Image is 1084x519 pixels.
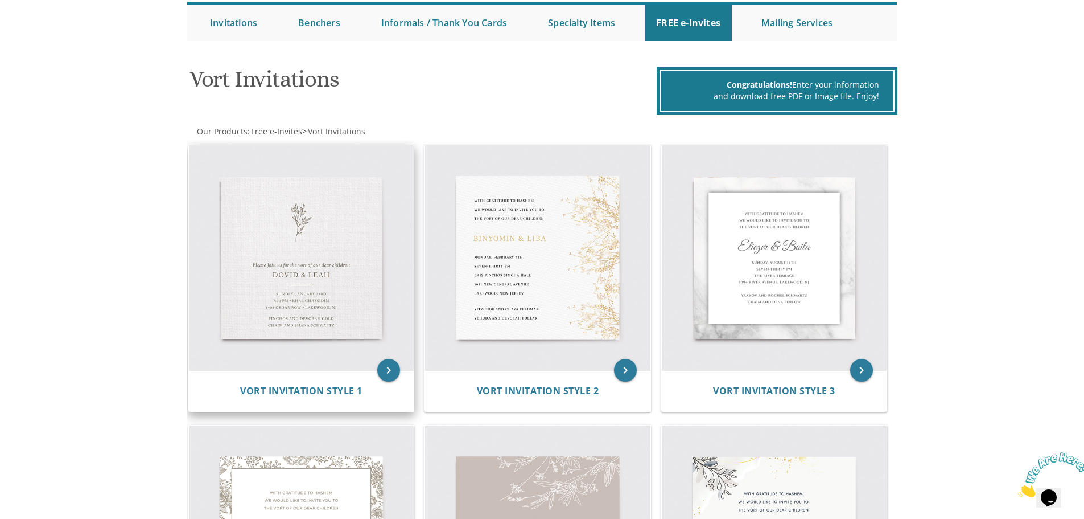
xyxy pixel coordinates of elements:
[287,5,352,41] a: Benchers
[251,126,302,137] span: Free e-Invites
[187,126,542,137] div: :
[850,359,873,382] a: keyboard_arrow_right
[614,359,637,382] a: keyboard_arrow_right
[477,386,599,397] a: Vort Invitation Style 2
[377,359,400,382] a: keyboard_arrow_right
[477,385,599,397] span: Vort Invitation Style 2
[727,79,792,90] span: Congratulations!
[302,126,365,137] span: >
[675,79,879,91] div: Enter your information
[713,386,835,397] a: Vort Invitation Style 3
[1013,448,1084,502] iframe: chat widget
[199,5,269,41] a: Invitations
[189,67,654,100] h1: Vort Invitations
[662,145,887,371] img: Vort Invitation Style 3
[675,91,879,102] div: and download free PDF or Image file. Enjoy!
[189,145,414,371] img: Vort Invitation Style 1
[713,385,835,397] span: Vort Invitation Style 3
[240,386,362,397] a: Vort Invitation Style 1
[5,5,75,50] img: Chat attention grabber
[307,126,365,137] a: Vort Invitations
[240,385,362,397] span: Vort Invitation Style 1
[196,126,248,137] a: Our Products
[370,5,518,41] a: Informals / Thank You Cards
[750,5,844,41] a: Mailing Services
[537,5,627,41] a: Specialty Items
[645,5,732,41] a: FREE e-Invites
[425,145,650,371] img: Vort Invitation Style 2
[308,126,365,137] span: Vort Invitations
[250,126,302,137] a: Free e-Invites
